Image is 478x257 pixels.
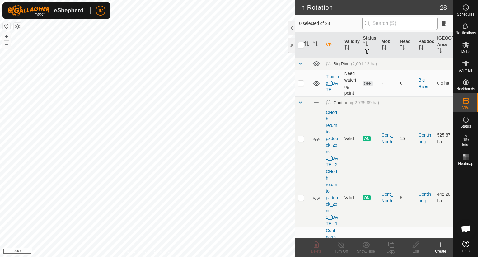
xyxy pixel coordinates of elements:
span: ON [363,136,370,141]
p-sorticon: Activate to sort [382,46,387,51]
span: Status [460,124,471,128]
span: 28 [440,3,447,12]
div: Show/Hide [354,249,378,254]
th: Mob [379,32,398,58]
span: VPs [462,106,469,110]
div: Edit [403,249,428,254]
div: Big River [326,61,377,67]
a: Continong [419,192,431,203]
p-sorticon: Activate to sort [363,42,368,47]
div: Cont_North [382,191,395,204]
h2: In Rotation [299,4,440,11]
span: (2,091.12 ha) [351,61,377,66]
span: Infra [462,143,469,147]
td: Valid [342,109,361,168]
a: Training_[DATE] [326,74,339,92]
td: 442.26 ha [434,168,453,227]
th: Status [360,32,379,58]
p-sorticon: Activate to sort [304,42,309,47]
button: Reset Map [3,22,10,30]
span: 0 selected of 28 [299,20,362,27]
td: 0 [397,70,416,96]
th: Head [397,32,416,58]
a: Open chat [457,220,475,238]
th: [GEOGRAPHIC_DATA] Area [434,32,453,58]
p-sorticon: Activate to sort [313,42,318,47]
span: Animals [459,68,472,72]
span: Heatmap [458,162,473,166]
span: OFF [363,81,372,86]
th: Paddock [416,32,435,58]
div: - [382,80,395,86]
span: Help [462,249,470,253]
span: Neckbands [456,87,475,91]
a: Continong [419,133,431,144]
img: Gallagher Logo [7,5,85,16]
p-sorticon: Activate to sort [419,46,424,51]
span: Notifications [456,31,476,35]
th: VP [323,32,342,58]
td: Need watering point [342,70,361,96]
span: ON [363,195,370,200]
td: Valid [342,168,361,227]
button: Map Layers [14,23,21,30]
a: Privacy Policy [123,249,147,255]
div: Continong [326,100,379,105]
td: 15 [397,109,416,168]
td: 0.5 ha [434,70,453,96]
button: – [3,41,10,48]
p-sorticon: Activate to sort [437,49,442,54]
p-sorticon: Activate to sort [344,46,349,51]
div: Turn Off [329,249,354,254]
a: CNorth return to paddock_zone 1_[DATE]_2 [326,110,338,167]
span: Delete [311,249,322,254]
td: 525.87 ha [434,109,453,168]
a: Help [453,238,478,255]
a: Big River [419,77,429,89]
span: JM [98,7,104,14]
th: Validity [342,32,361,58]
button: + [3,33,10,40]
a: Contact Us [154,249,172,255]
span: Mobs [461,50,470,54]
div: Cont_North [382,132,395,145]
input: Search (S) [362,17,438,30]
span: Schedules [457,12,474,16]
span: (2,735.89 ha) [353,100,379,105]
a: CNorth return to paddock_zone 1_[DATE]_1 [326,169,338,226]
div: Copy [378,249,403,254]
p-sorticon: Activate to sort [400,46,405,51]
td: 5 [397,168,416,227]
div: Create [428,249,453,254]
